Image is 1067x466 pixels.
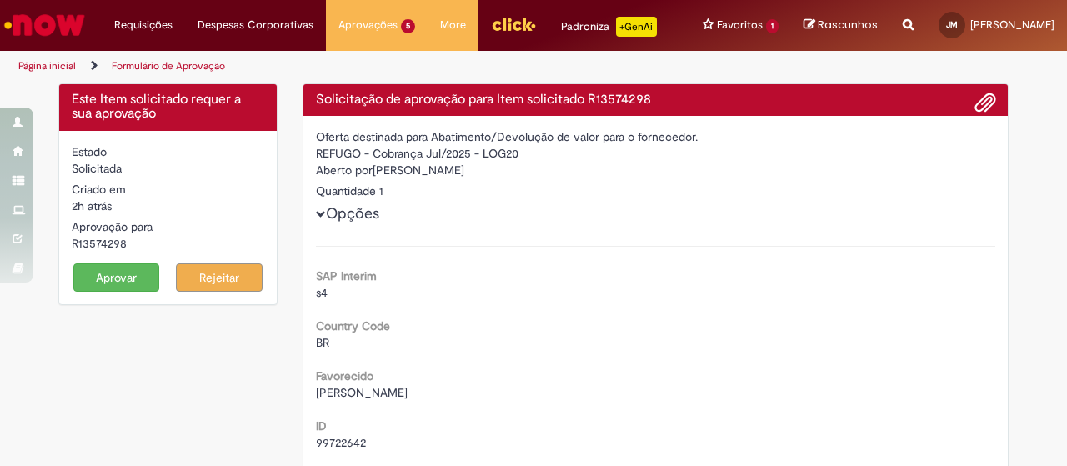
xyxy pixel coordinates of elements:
[72,160,264,177] div: Solicitada
[198,17,313,33] span: Despesas Corporativas
[766,19,779,33] span: 1
[616,17,657,37] p: +GenAi
[316,162,373,178] label: Aberto por
[114,17,173,33] span: Requisições
[946,19,958,30] span: JM
[818,17,878,33] span: Rascunhos
[316,368,373,383] b: Favorecido
[176,263,263,292] button: Rejeitar
[561,17,657,37] div: Padroniza
[72,198,112,213] time: 30/09/2025 09:07:46
[72,198,264,214] div: 30/09/2025 09:07:46
[316,385,408,400] span: [PERSON_NAME]
[970,18,1054,32] span: [PERSON_NAME]
[13,51,699,82] ul: Trilhas de página
[72,143,107,160] label: Estado
[316,268,377,283] b: SAP Interim
[316,418,327,433] b: ID
[316,162,996,183] div: [PERSON_NAME]
[2,8,88,42] img: ServiceNow
[338,17,398,33] span: Aprovações
[72,181,126,198] label: Criado em
[316,183,996,199] div: Quantidade 1
[73,263,160,292] button: Aprovar
[72,93,264,122] h4: Este Item solicitado requer a sua aprovação
[491,12,536,37] img: click_logo_yellow_360x200.png
[316,128,996,145] div: Oferta destinada para Abatimento/Devolução de valor para o fornecedor.
[18,59,76,73] a: Página inicial
[72,218,153,235] label: Aprovação para
[316,285,328,300] span: s4
[717,17,763,33] span: Favoritos
[316,93,996,108] h4: Solicitação de aprovação para Item solicitado R13574298
[72,235,264,252] div: R13574298
[316,435,366,450] span: 99722642
[316,335,329,350] span: BR
[804,18,878,33] a: Rascunhos
[112,59,225,73] a: Formulário de Aprovação
[440,17,466,33] span: More
[316,318,390,333] b: Country Code
[316,145,996,162] div: REFUGO - Cobrança Jul/2025 - LOG20
[401,19,415,33] span: 5
[72,198,112,213] span: 2h atrás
